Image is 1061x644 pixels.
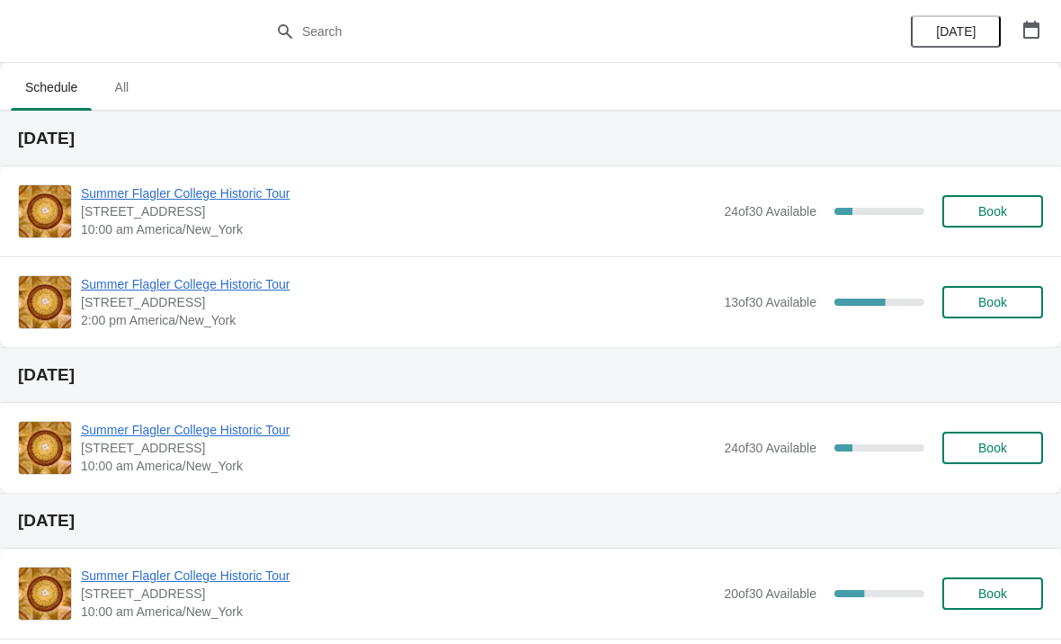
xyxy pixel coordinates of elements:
span: 10:00 am America/New_York [81,220,715,238]
img: Summer Flagler College Historic Tour | 74 King Street, St. Augustine, FL, USA | 10:00 am America/... [19,185,71,237]
span: 24 of 30 Available [724,204,816,219]
span: Schedule [11,71,92,103]
span: Book [978,586,1007,601]
span: Book [978,204,1007,219]
button: Book [942,432,1043,464]
span: All [99,71,144,103]
img: Summer Flagler College Historic Tour | 74 King Street, St. Augustine, FL, USA | 2:00 pm America/N... [19,276,71,328]
button: Book [942,286,1043,318]
img: Summer Flagler College Historic Tour | 74 King Street, St. Augustine, FL, USA | 10:00 am America/... [19,568,71,620]
span: 10:00 am America/New_York [81,457,715,475]
h2: [DATE] [18,366,1043,384]
span: Summer Flagler College Historic Tour [81,184,715,202]
span: [STREET_ADDRESS] [81,585,715,603]
button: Book [942,577,1043,610]
span: Summer Flagler College Historic Tour [81,567,715,585]
span: 2:00 pm America/New_York [81,311,715,329]
span: [STREET_ADDRESS] [81,293,715,311]
span: 13 of 30 Available [724,295,816,309]
span: Summer Flagler College Historic Tour [81,275,715,293]
span: 10:00 am America/New_York [81,603,715,621]
h2: [DATE] [18,130,1043,148]
img: Summer Flagler College Historic Tour | 74 King Street, St. Augustine, FL, USA | 10:00 am America/... [19,422,71,474]
h2: [DATE] [18,512,1043,530]
span: [DATE] [936,24,976,39]
span: Book [978,441,1007,455]
button: Book [942,195,1043,228]
span: [STREET_ADDRESS] [81,202,715,220]
span: Summer Flagler College Historic Tour [81,421,715,439]
span: 20 of 30 Available [724,586,816,601]
span: 24 of 30 Available [724,441,816,455]
input: Search [301,15,796,48]
button: [DATE] [911,15,1001,48]
span: [STREET_ADDRESS] [81,439,715,457]
span: Book [978,295,1007,309]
